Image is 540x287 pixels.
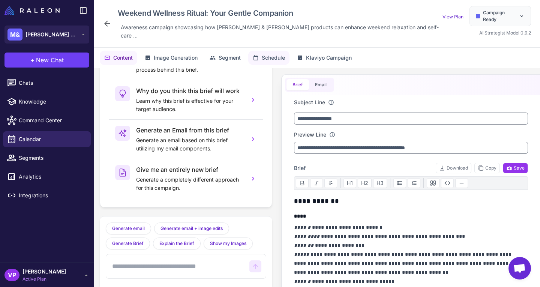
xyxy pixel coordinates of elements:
[154,222,229,234] button: Generate email + image edits
[508,257,531,279] a: Open chat
[248,51,289,65] button: Schedule
[115,6,442,20] div: Click to edit campaign name
[19,98,85,106] span: Knowledge
[154,54,198,62] span: Image Generation
[136,165,243,174] h3: Give me an entirely new brief
[19,191,85,200] span: Integrations
[153,237,201,249] button: Explain the Brief
[136,97,243,113] p: Learn why this brief is effective for your target audience.
[118,22,442,41] div: Click to edit description
[3,75,91,91] a: Chats
[3,188,91,203] a: Integrations
[373,178,387,188] button: H3
[503,163,528,173] button: Save
[136,176,243,192] p: Generate a completely different approach for this campaign.
[19,79,85,87] span: Chats
[219,54,241,62] span: Segment
[36,56,64,65] span: New Chat
[25,30,78,39] span: [PERSON_NAME] & [PERSON_NAME]
[100,51,137,65] button: Content
[121,23,439,40] span: Awareness campaign showcasing how [PERSON_NAME] & [PERSON_NAME] products can enhance weekend rela...
[19,173,85,181] span: Analytics
[4,269,19,281] div: VP
[106,222,151,234] button: Generate email
[160,225,223,232] span: Generate email + image edits
[19,135,85,143] span: Calendar
[22,276,66,282] span: Active Plan
[204,237,253,249] button: Show my Images
[22,267,66,276] span: [PERSON_NAME]
[112,225,145,232] span: Generate email
[286,79,309,90] button: Brief
[136,126,243,135] h3: Generate an Email from this brief
[210,240,246,247] span: Show my Images
[442,14,463,20] a: View Plan
[7,29,22,41] div: M&
[436,163,471,173] button: Download
[3,150,91,166] a: Segments
[343,178,356,188] button: H1
[3,131,91,147] a: Calendar
[292,51,356,65] button: Klaviyo Campaign
[294,131,326,139] label: Preview Line
[294,164,306,172] span: Brief
[358,178,372,188] button: H2
[309,79,333,90] button: Email
[294,98,325,107] label: Subject Line
[478,165,496,171] span: Copy
[112,240,144,247] span: Generate Brief
[474,163,500,173] button: Copy
[140,51,202,65] button: Image Generation
[306,54,352,62] span: Klaviyo Campaign
[506,165,525,171] span: Save
[19,154,85,162] span: Segments
[4,6,60,15] img: Raleon Logo
[136,86,243,95] h3: Why do you think this brief will work
[3,94,91,110] a: Knowledge
[3,113,91,128] a: Command Center
[159,240,194,247] span: Explain the Brief
[30,56,34,65] span: +
[4,26,89,44] button: M&[PERSON_NAME] & [PERSON_NAME]
[479,30,531,36] span: AI Strategist Model 0.9.2
[3,169,91,185] a: Analytics
[205,51,245,65] button: Segment
[483,9,516,23] span: Campaign Ready
[113,54,133,62] span: Content
[262,54,285,62] span: Schedule
[19,116,85,125] span: Command Center
[136,136,243,153] p: Generate an email based on this brief utilizing my email components.
[106,237,150,249] button: Generate Brief
[4,53,89,68] button: +New Chat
